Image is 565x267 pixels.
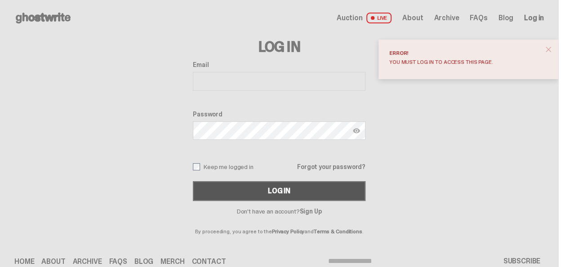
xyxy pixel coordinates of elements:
[160,258,184,265] a: Merch
[540,41,556,58] button: close
[402,14,423,22] a: About
[434,14,459,22] a: Archive
[193,214,365,234] p: By proceeding, you agree to the and .
[193,111,365,118] label: Password
[297,164,365,170] a: Forgot your password?
[193,181,365,201] button: Log In
[389,50,540,56] div: Error!
[193,208,365,214] p: Don't have an account?
[73,258,102,265] a: Archive
[389,59,540,65] div: You must log in to access this page.
[134,258,153,265] a: Blog
[14,258,34,265] a: Home
[193,61,365,68] label: Email
[470,14,487,22] a: FAQs
[498,14,513,22] a: Blog
[366,13,392,23] span: LIVE
[299,207,321,215] a: Sign Up
[314,228,362,235] a: Terms & Conditions
[353,127,360,134] img: Show password
[193,163,254,170] label: Keep me logged in
[268,187,290,195] div: Log In
[524,14,544,22] a: Log in
[193,40,365,54] h3: Log In
[193,163,200,170] input: Keep me logged in
[337,14,363,22] span: Auction
[109,258,127,265] a: FAQs
[41,258,65,265] a: About
[272,228,304,235] a: Privacy Policy
[191,258,226,265] a: Contact
[337,13,391,23] a: Auction LIVE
